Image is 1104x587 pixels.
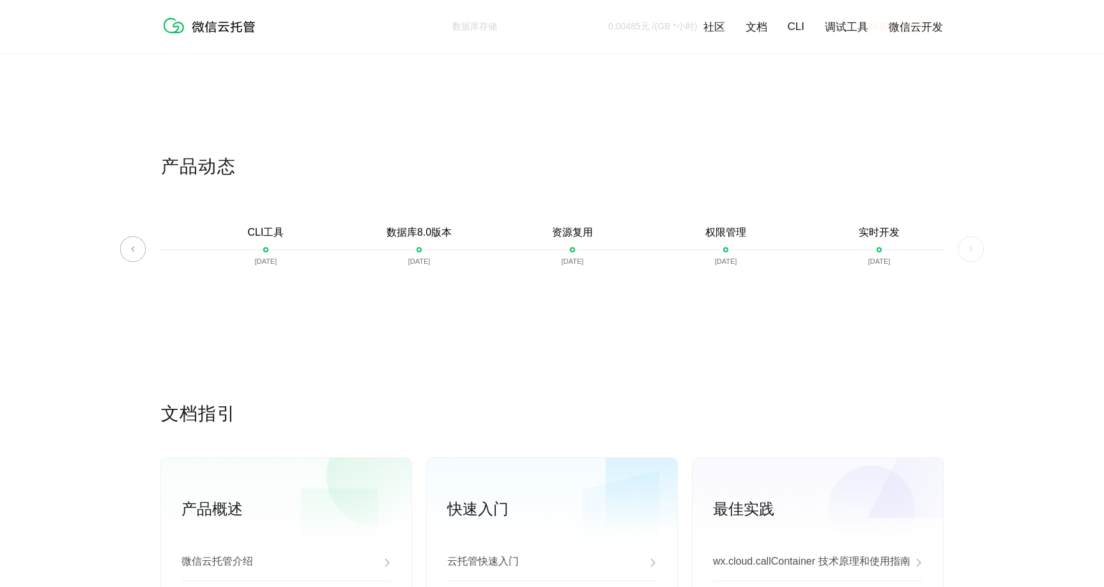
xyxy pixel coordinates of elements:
[447,545,657,581] a: 云托管快速入门
[447,499,677,519] p: 快速入门
[713,555,910,570] p: wx.cloud.callContainer 技术原理和使用指南
[408,257,431,265] p: [DATE]
[181,499,411,519] p: 产品概述
[562,257,584,265] p: [DATE]
[705,226,746,240] p: 权限管理
[161,13,263,38] img: 微信云托管
[825,20,868,34] a: 调试工具
[703,20,725,34] a: 社区
[788,20,804,33] a: CLI
[713,499,943,519] p: 最佳实践
[161,155,943,180] p: 产品动态
[746,20,767,34] a: 文档
[248,226,284,240] p: CLI工具
[868,257,891,265] p: [DATE]
[447,555,519,570] p: 云托管快速入门
[552,226,593,240] p: 资源复用
[161,29,263,40] a: 微信云托管
[181,545,391,581] a: 微信云托管介绍
[889,20,943,34] a: 微信云开发
[181,555,253,570] p: 微信云托管介绍
[713,545,923,581] a: wx.cloud.callContainer 技术原理和使用指南
[255,257,277,265] p: [DATE]
[715,257,737,265] p: [DATE]
[387,226,452,240] p: 数据库8.0版本
[859,226,900,240] p: 实时开发
[161,402,943,427] p: 文档指引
